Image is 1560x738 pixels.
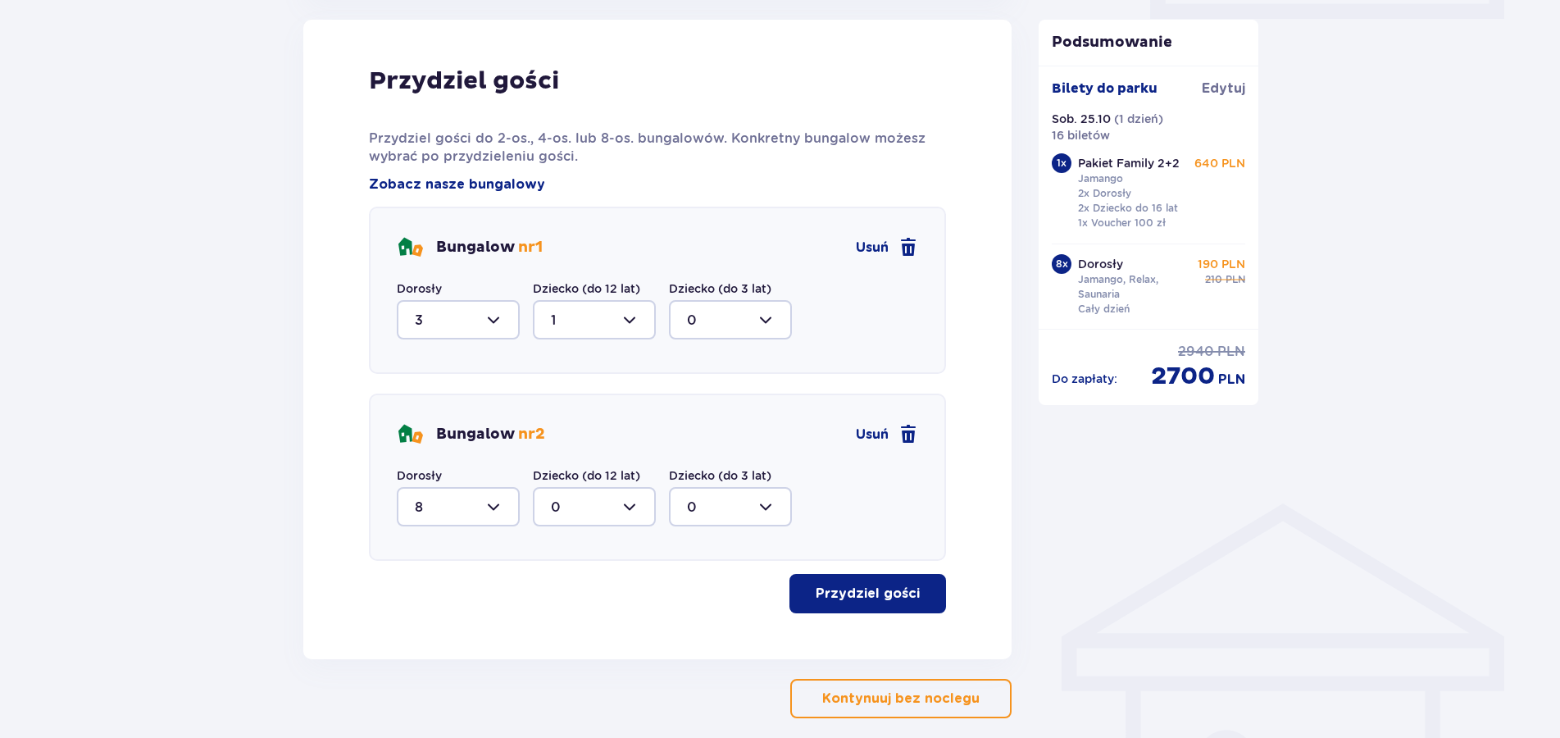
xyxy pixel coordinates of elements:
p: Sob. 25.10 [1052,111,1111,127]
div: 1 x [1052,153,1071,173]
span: Usuń [856,239,889,257]
p: Kontynuuj bez noclegu [822,690,980,708]
p: PLN [1218,371,1245,389]
p: Do zapłaty : [1052,371,1117,387]
label: Dziecko (do 12 lat) [533,280,640,297]
img: bungalows Icon [397,421,423,448]
a: Edytuj [1202,80,1245,98]
span: nr 1 [518,238,543,257]
p: Jamango [1078,171,1123,186]
button: Przydziel gości [789,574,946,613]
a: Zobacz nasze bungalowy [369,175,545,194]
p: ( 1 dzień ) [1114,111,1163,127]
button: Kontynuuj bez noclegu [790,679,1012,718]
label: Dziecko (do 3 lat) [669,280,771,297]
p: Bungalow [436,238,543,257]
p: 2940 [1178,343,1214,361]
p: PLN [1226,272,1245,287]
div: 8 x [1052,254,1071,274]
p: Cały dzień [1078,302,1130,317]
p: Jamango, Relax, Saunaria [1078,272,1191,302]
a: Usuń [856,425,918,444]
label: Dorosły [397,467,442,484]
p: 2700 [1151,361,1215,392]
p: PLN [1217,343,1245,361]
img: bungalows Icon [397,235,423,261]
p: 210 [1205,272,1222,287]
p: 2x Dorosły 2x Dziecko do 16 lat 1x Voucher 100 zł [1078,186,1178,230]
label: Dorosły [397,280,442,297]
p: Bilety do parku [1052,80,1157,98]
p: 640 PLN [1194,155,1245,171]
a: Usuń [856,238,918,257]
p: Pakiet Family 2+2 [1078,155,1180,171]
p: Przydziel gości [369,66,559,97]
label: Dziecko (do 12 lat) [533,467,640,484]
p: 190 PLN [1198,256,1245,272]
span: Usuń [856,426,889,444]
label: Dziecko (do 3 lat) [669,467,771,484]
span: nr 2 [518,425,545,444]
p: Bungalow [436,425,545,444]
p: Podsumowanie [1039,33,1258,52]
p: Dorosły [1078,256,1123,272]
p: Przydziel gości [816,585,920,603]
p: 16 biletów [1052,127,1110,143]
p: Przydziel gości do 2-os., 4-os. lub 8-os. bungalowów. Konkretny bungalow możesz wybrać po przydzi... [369,130,947,166]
